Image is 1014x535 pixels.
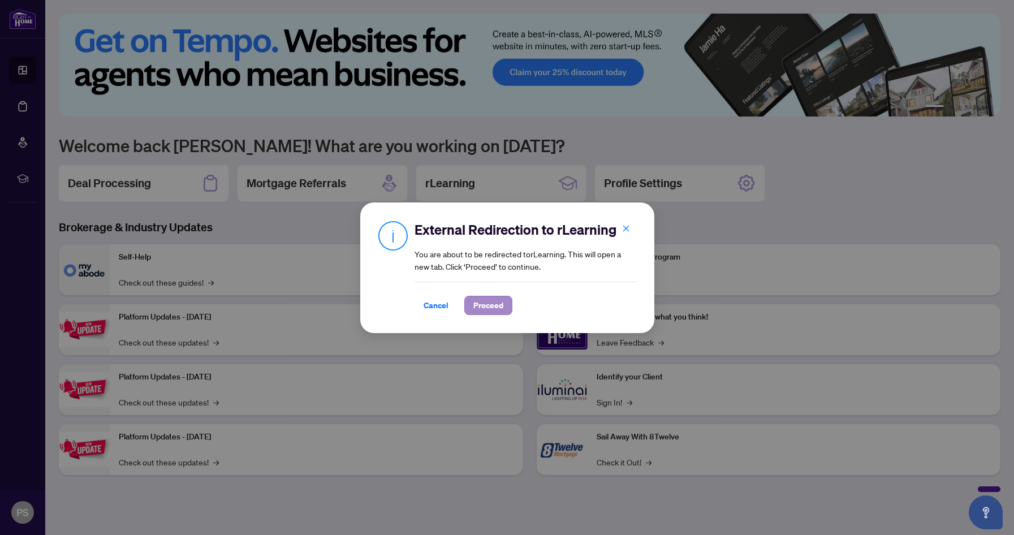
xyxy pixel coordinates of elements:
span: Cancel [424,296,448,314]
button: Cancel [415,296,458,315]
h2: External Redirection to rLearning [415,221,636,239]
span: close [622,225,630,232]
span: Proceed [473,296,503,314]
img: Info Icon [378,221,408,251]
button: Proceed [464,296,512,315]
div: You are about to be redirected to rLearning . This will open a new tab. Click ‘Proceed’ to continue. [415,221,636,315]
button: Open asap [969,495,1003,529]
